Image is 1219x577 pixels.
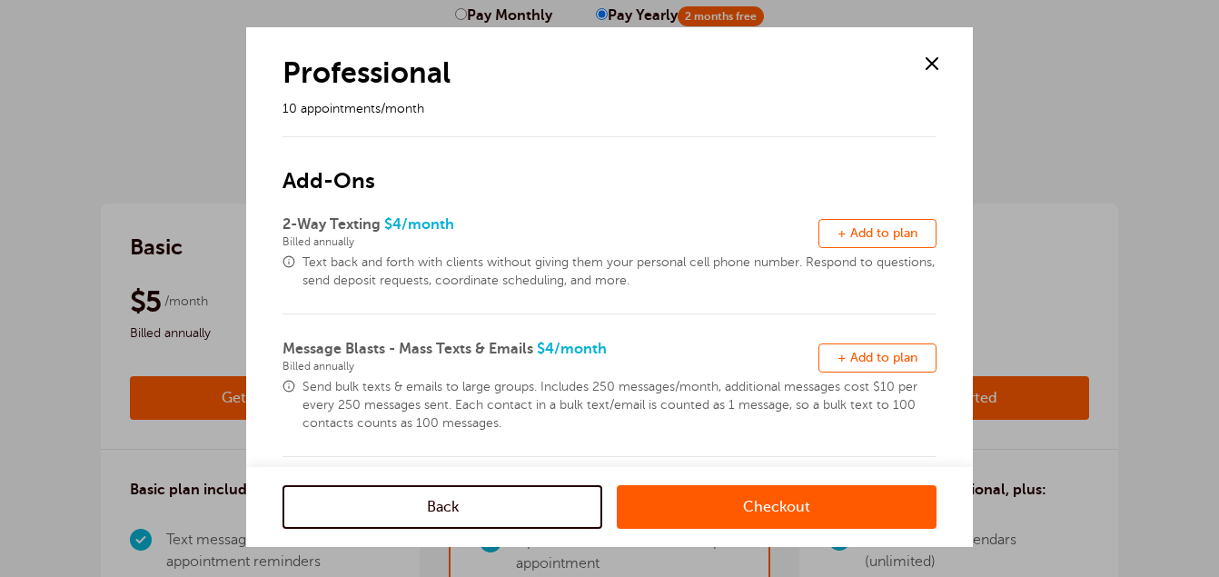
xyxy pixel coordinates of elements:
[282,360,818,373] span: Billed annually
[282,216,381,233] span: 2-Way Texting
[282,136,937,195] h2: Add-Ons
[282,485,602,529] a: Back
[818,219,937,248] button: + Add to plan
[401,216,454,233] span: /month
[282,235,818,248] span: Billed annually
[302,254,937,290] span: Text back and forth with clients without giving them your personal cell phone number. Respond to ...
[282,100,896,118] p: 10 appointments/month
[837,351,917,364] span: + Add to plan
[282,341,818,373] span: $4
[837,226,917,240] span: + Add to plan
[818,343,937,373] button: + Add to plan
[617,485,937,529] a: Checkout
[282,55,896,91] h1: Professional
[554,341,607,357] span: /month
[282,341,533,357] span: Message Blasts - Mass Texts & Emails
[302,378,937,433] span: Send bulk texts & emails to large groups. Includes 250 messages/month, additional messages cost $...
